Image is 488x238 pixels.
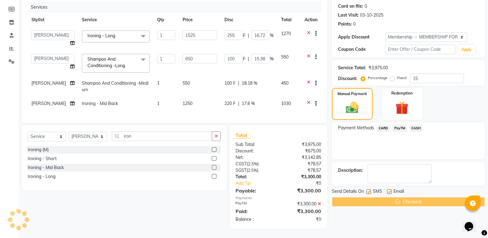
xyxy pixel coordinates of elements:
div: ₹675.00 [278,148,326,154]
div: ₹3,300.00 [278,187,326,194]
th: Service [78,13,153,27]
div: Last Visit: [338,12,359,18]
span: Send Details On [332,188,364,196]
span: 220 F [224,100,236,107]
span: SMS [373,188,382,196]
div: Coupon Code [338,46,385,53]
button: Apply [458,45,475,54]
div: Card on file: [338,3,363,10]
div: Discount: [231,148,278,154]
span: SGST [236,167,247,173]
span: CASH [409,125,423,132]
div: Paid: [231,208,278,215]
span: 1270 [281,31,291,36]
div: Description: [338,167,363,174]
div: Ironing - Long [28,173,55,180]
input: Enter Offer / Coupon Code [385,45,455,54]
span: | [238,80,239,87]
div: ₹3,975.00 [278,141,326,148]
span: 1250 [183,101,192,106]
label: Fixed [397,75,406,81]
div: ₹3,975.00 [369,65,388,71]
div: Service Total: [338,65,366,71]
span: Payment Methods [338,125,374,131]
span: [PERSON_NAME] [31,80,66,86]
div: PayTM [231,201,278,207]
input: Search or Scan [112,131,212,141]
th: Action [301,13,321,27]
span: 550 [281,54,288,60]
span: CGST [236,161,247,167]
div: Ironing - Mid Back [28,164,64,171]
span: [PERSON_NAME] [31,101,66,106]
span: Email [393,188,404,196]
span: | [238,100,239,107]
div: 0 [353,21,356,27]
div: ₹3,300.00 [278,208,326,215]
span: % [270,32,274,39]
div: Total: [231,174,278,180]
div: Sub Total: [231,141,278,148]
div: ₹78.57 [278,161,326,167]
div: Discount: [338,75,357,82]
span: 1030 [281,101,291,106]
div: ₹3,300.00 [278,201,326,207]
th: Disc [221,13,277,27]
span: F [243,32,245,39]
span: Shampoo And Conditioning -Medium [82,80,148,92]
div: Ironing (M) [28,147,49,153]
span: Ironing - Long [87,33,115,38]
div: Ironing - Short [28,155,57,162]
a: x [125,63,128,68]
span: Total [236,132,250,139]
div: ( ) [231,161,278,167]
th: Price [179,13,221,27]
span: % [270,56,274,62]
a: x [115,33,118,38]
div: ₹0 [286,180,326,187]
th: Stylist [28,13,78,27]
span: 450 [281,80,288,86]
div: Apply Discount [338,34,385,40]
div: Payable: [231,187,278,194]
span: Ironing - Mid Back [82,101,118,106]
span: | [248,32,249,39]
span: 1 [157,80,159,86]
div: ₹0 [278,216,326,223]
span: 2.5% [248,168,257,173]
div: ₹3,142.85 [278,154,326,161]
span: | [248,56,249,62]
img: _gift.svg [391,100,413,116]
th: Qty [153,13,179,27]
span: 550 [183,80,190,86]
span: 100 F [224,80,236,87]
label: Manual Payment [337,91,367,97]
div: Points: [338,21,352,27]
div: Balance : [231,216,278,223]
div: Net: [231,154,278,161]
span: 1 [157,101,159,106]
span: Shampoo And Conditioning -Long [87,56,125,68]
span: 18.18 % [242,80,257,87]
div: ₹3,300.00 [278,174,326,180]
th: Total [277,13,301,27]
a: Add Tip [231,180,286,187]
label: Redemption [391,91,413,96]
iframe: chat widget [462,213,482,232]
div: Services [28,2,326,13]
span: PayTM [392,125,407,132]
div: Payments [236,196,321,201]
div: ( ) [231,167,278,174]
div: 03-10-2025 [360,12,383,18]
span: 2.5% [248,161,257,166]
div: 0 [365,3,367,10]
div: ₹78.57 [278,167,326,174]
img: _cash.svg [342,100,362,115]
span: 17.6 % [242,100,255,107]
span: CARD [377,125,390,132]
span: F [243,56,245,62]
label: Percentage [368,75,388,81]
